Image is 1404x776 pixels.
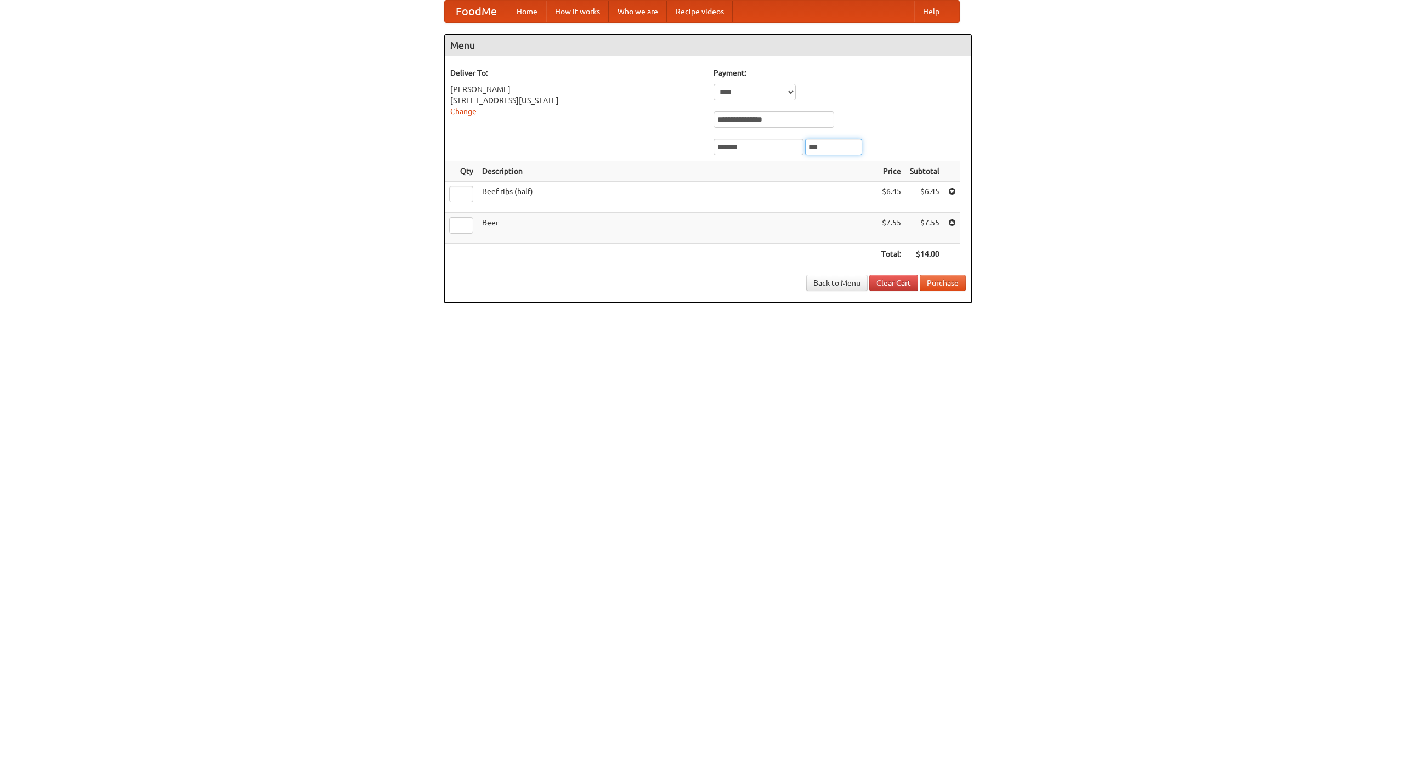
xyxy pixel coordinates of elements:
[877,213,905,244] td: $7.55
[905,244,944,264] th: $14.00
[450,107,477,116] a: Change
[450,67,703,78] h5: Deliver To:
[445,161,478,182] th: Qty
[667,1,733,22] a: Recipe videos
[806,275,868,291] a: Back to Menu
[546,1,609,22] a: How it works
[445,1,508,22] a: FoodMe
[905,161,944,182] th: Subtotal
[905,213,944,244] td: $7.55
[478,182,877,213] td: Beef ribs (half)
[920,275,966,291] button: Purchase
[877,161,905,182] th: Price
[478,161,877,182] th: Description
[877,244,905,264] th: Total:
[450,84,703,95] div: [PERSON_NAME]
[445,35,971,56] h4: Menu
[877,182,905,213] td: $6.45
[914,1,948,22] a: Help
[508,1,546,22] a: Home
[905,182,944,213] td: $6.45
[450,95,703,106] div: [STREET_ADDRESS][US_STATE]
[478,213,877,244] td: Beer
[869,275,918,291] a: Clear Cart
[714,67,966,78] h5: Payment:
[609,1,667,22] a: Who we are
